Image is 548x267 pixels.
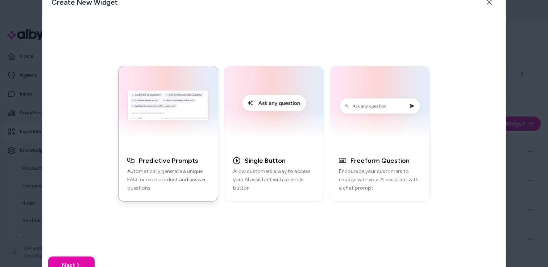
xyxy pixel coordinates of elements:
[127,168,209,192] p: Automatically generate a unique FAQ for each product and answer questions
[229,71,319,144] img: Single Button Embed Example
[350,157,410,165] h3: Freeform Question
[339,168,421,192] p: Encourage your customers to engage with your AI assistant with a chat prompt
[330,66,430,202] button: Conversation Prompt ExampleFreeform QuestionEncourage your customers to engage with your AI assis...
[118,66,218,202] button: Generative Q&A ExamplePredictive PromptsAutomatically generate a unique FAQ for each product and ...
[139,157,198,165] h3: Predictive Prompts
[335,71,425,144] img: Conversation Prompt Example
[245,157,286,165] h3: Single Button
[224,66,324,202] button: Single Button Embed ExampleSingle ButtonAllow customers a way to access your AI assistant with a ...
[123,71,213,144] img: Generative Q&A Example
[233,168,315,192] p: Allow customers a way to access your AI assistant with a simple button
